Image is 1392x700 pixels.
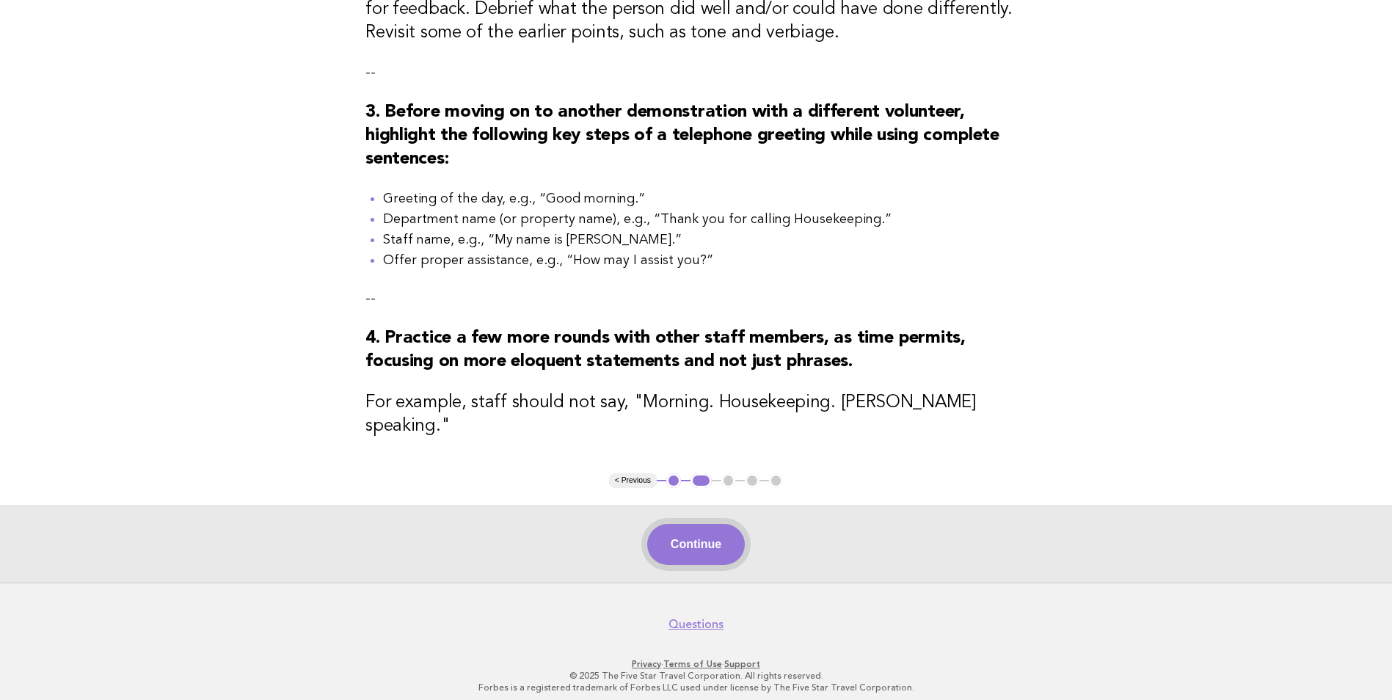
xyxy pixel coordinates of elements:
strong: 3. Before moving on to another demonstration with a different volunteer, highlight the following ... [365,103,999,168]
li: Greeting of the day, e.g., “Good morning.” [383,189,1027,209]
a: Terms of Use [663,659,722,669]
h3: For example, staff should not say, "Morning. Housekeeping. [PERSON_NAME] speaking." [365,391,1027,438]
button: Continue [647,524,745,565]
p: Forbes is a registered trademark of Forbes LLC used under license by The Five Star Travel Corpora... [247,682,1145,693]
p: -- [365,288,1027,309]
li: Department name (or property name), e.g., “Thank you for calling Housekeeping.” [383,209,1027,230]
button: 2 [690,473,712,488]
strong: 4. Practice a few more rounds with other staff members, as time permits, focusing on more eloquen... [365,329,965,371]
a: Privacy [632,659,661,669]
a: Support [724,659,760,669]
li: Offer proper assistance, e.g., “How may I assist you?” [383,250,1027,271]
a: Questions [668,617,724,632]
button: 1 [666,473,681,488]
p: © 2025 The Five Star Travel Corporation. All rights reserved. [247,670,1145,682]
p: -- [365,62,1027,83]
p: · · [247,658,1145,670]
li: Staff name, e.g., “My name is [PERSON_NAME].” [383,230,1027,250]
button: < Previous [609,473,657,488]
